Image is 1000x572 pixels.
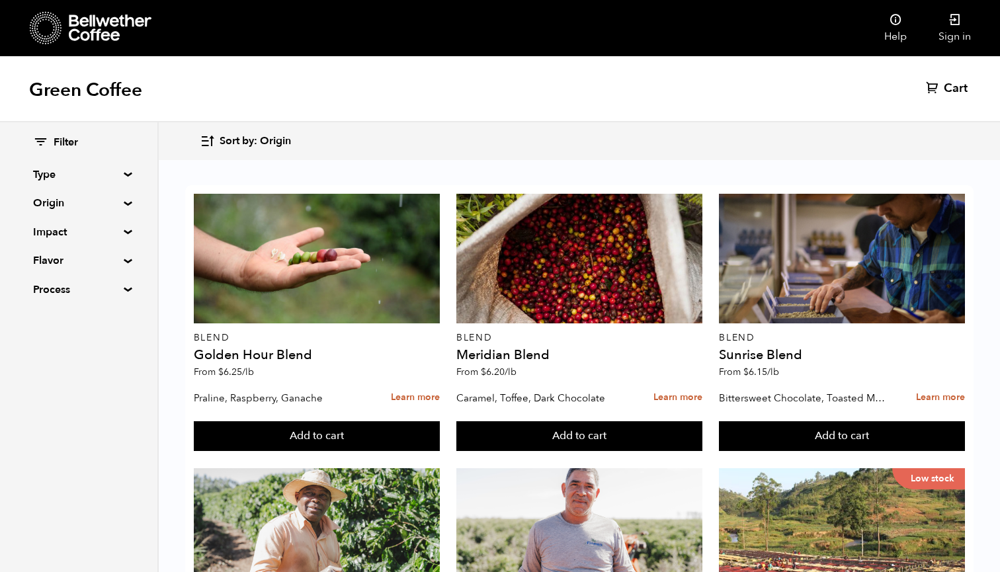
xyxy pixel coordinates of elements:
span: /lb [767,366,779,378]
summary: Process [33,282,124,298]
a: Learn more [653,384,702,412]
span: From [719,366,779,378]
button: Add to cart [719,421,965,452]
button: Sort by: Origin [200,126,291,157]
span: /lb [505,366,517,378]
h4: Sunrise Blend [719,348,965,362]
span: Sort by: Origin [220,134,291,149]
h1: Green Coffee [29,78,142,102]
bdi: 6.25 [218,366,254,378]
h4: Golden Hour Blend [194,348,440,362]
span: $ [218,366,224,378]
h4: Meridian Blend [456,348,702,362]
summary: Impact [33,224,124,240]
span: From [456,366,517,378]
p: Caramel, Toffee, Dark Chocolate [456,388,624,408]
span: From [194,366,254,378]
span: $ [743,366,749,378]
a: Learn more [916,384,965,412]
p: Blend [194,333,440,343]
button: Add to cart [194,421,440,452]
button: Add to cart [456,421,702,452]
span: Cart [944,81,968,97]
p: Praline, Raspberry, Ganache [194,388,361,408]
p: Bittersweet Chocolate, Toasted Marshmallow, Candied Orange, Praline [719,388,886,408]
a: Cart [926,81,971,97]
a: Learn more [391,384,440,412]
span: Filter [54,136,78,150]
summary: Origin [33,195,124,211]
p: Blend [719,333,965,343]
summary: Flavor [33,253,124,268]
span: /lb [242,366,254,378]
p: Low stock [892,468,965,489]
bdi: 6.15 [743,366,779,378]
bdi: 6.20 [481,366,517,378]
span: $ [481,366,486,378]
summary: Type [33,167,124,183]
p: Blend [456,333,702,343]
